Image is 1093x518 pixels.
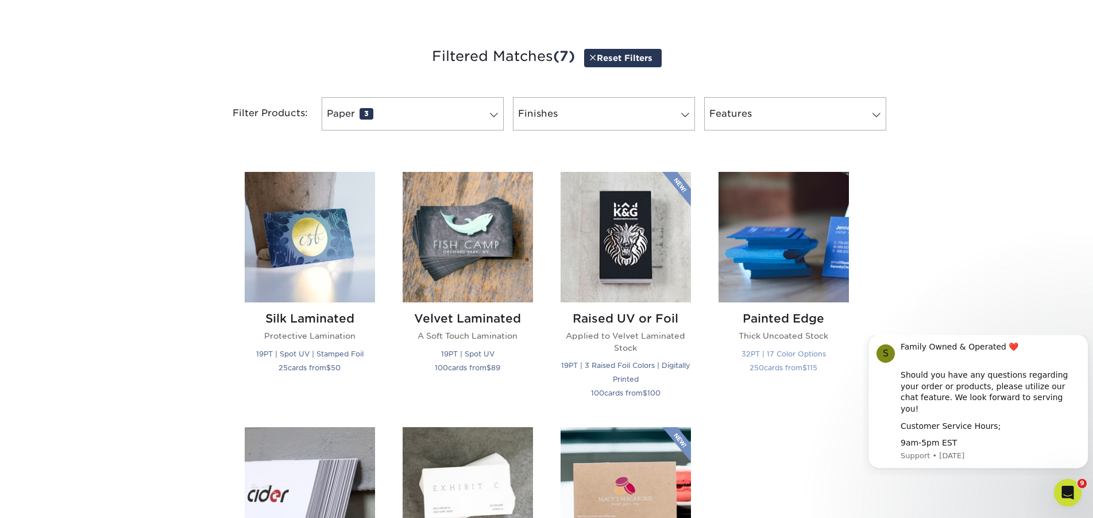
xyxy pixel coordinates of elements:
[561,172,691,413] a: Raised UV or Foil Business Cards Raised UV or Foil Applied to Velvet Laminated Stock 19PT | 3 Rai...
[807,363,817,372] span: 115
[704,97,886,131] a: Features
[741,350,826,358] small: 32PT | 17 Color Options
[491,363,500,372] span: 89
[486,363,491,372] span: $
[591,389,604,397] span: 100
[403,312,533,325] h2: Velvet Laminated
[322,97,504,131] a: Paper3
[326,363,331,372] span: $
[863,335,1093,475] iframe: Intercom notifications message
[211,30,883,83] h3: Filtered Matches
[202,97,317,131] div: Filter Products:
[13,9,32,28] div: Profile image for Support
[584,49,662,67] a: Reset Filters
[719,172,849,413] a: Painted Edge Business Cards Painted Edge Thick Uncoated Stock 32PT | 17 Color Options 250cards fr...
[662,427,691,462] img: New Product
[37,86,217,97] div: Customer Service Hours;
[279,363,288,372] span: 25
[750,363,817,372] small: cards from
[245,172,375,302] img: Silk Laminated Business Cards
[245,312,375,325] h2: Silk Laminated
[802,363,807,372] span: $
[643,389,647,397] span: $
[561,172,691,302] img: Raised UV or Foil Business Cards
[553,48,575,64] span: (7)
[591,389,661,397] small: cards from
[647,389,661,397] span: 100
[435,363,448,372] span: 100
[435,363,500,372] small: cards from
[37,34,217,79] div: Should you have any questions regarding your order or products, please utilize our chat feature. ...
[37,102,217,114] div: 9am-5pm EST
[1077,479,1087,488] span: 9
[331,363,341,372] span: 50
[403,172,533,302] img: Velvet Laminated Business Cards
[513,97,695,131] a: Finishes
[719,330,849,342] p: Thick Uncoated Stock
[441,350,495,358] small: 19PT | Spot UV
[360,108,373,120] span: 3
[561,312,691,325] h2: Raised UV or Foil
[403,172,533,413] a: Velvet Laminated Business Cards Velvet Laminated A Soft Touch Lamination 19PT | Spot UV 100cards ...
[256,350,364,358] small: 19PT | Spot UV | Stamped Foil
[561,330,691,354] p: Applied to Velvet Laminated Stock
[403,330,533,342] p: A Soft Touch Lamination
[37,6,217,29] div: Family Owned & Operated ❤️ ​
[37,6,217,114] div: Message content
[37,116,217,126] p: Message from Support, sent 37w ago
[719,172,849,302] img: Painted Edge Business Cards
[561,361,690,383] small: 19PT | 3 Raised Foil Colors | Digitally Printed
[719,312,849,325] h2: Painted Edge
[279,363,341,372] small: cards from
[245,330,375,342] p: Protective Lamination
[1054,479,1082,507] iframe: Intercom live chat
[750,363,764,372] span: 250
[245,172,375,413] a: Silk Laminated Business Cards Silk Laminated Protective Lamination 19PT | Spot UV | Stamped Foil ...
[662,172,691,206] img: New Product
